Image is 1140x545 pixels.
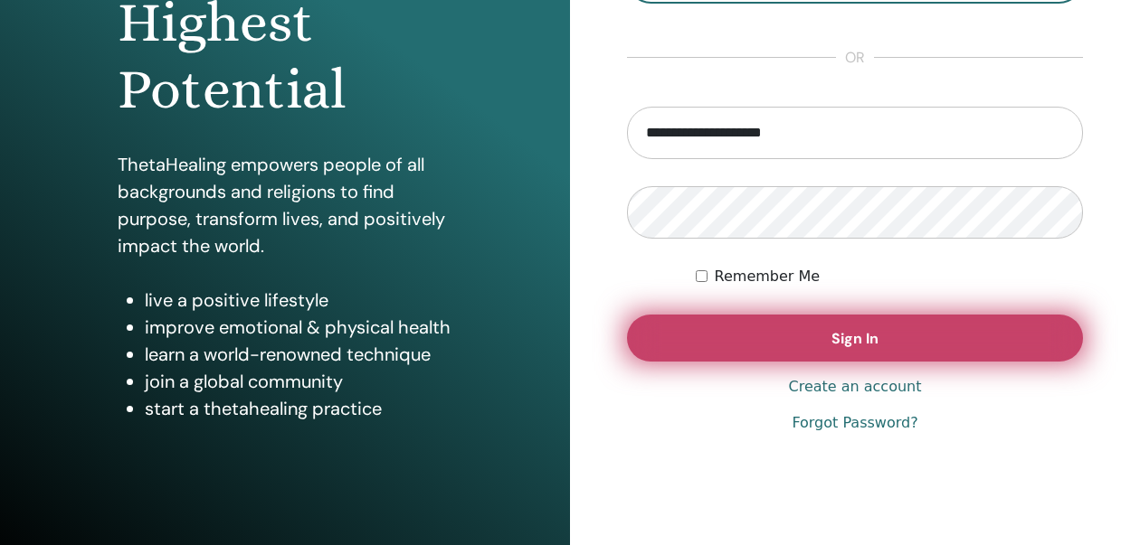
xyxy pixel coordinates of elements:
label: Remember Me [715,266,821,287]
a: Create an account [788,376,921,398]
li: start a thetahealing practice [145,395,452,422]
span: Sign In [831,329,879,348]
a: Forgot Password? [792,412,917,434]
li: join a global community [145,368,452,395]
button: Sign In [627,315,1083,362]
p: ThetaHealing empowers people of all backgrounds and religions to find purpose, transform lives, a... [118,151,452,259]
li: live a positive lifestyle [145,287,452,314]
div: Keep me authenticated indefinitely or until I manually logout [696,266,1083,287]
li: learn a world-renowned technique [145,341,452,368]
li: improve emotional & physical health [145,314,452,341]
span: or [836,47,874,69]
